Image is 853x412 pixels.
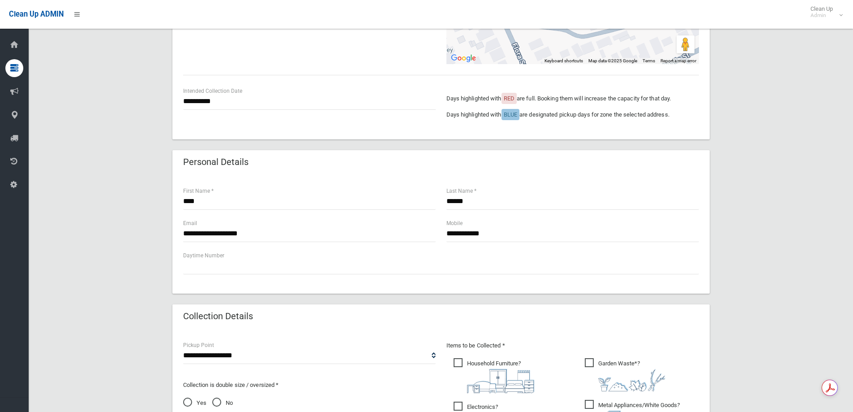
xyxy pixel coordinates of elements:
img: 4fd8a5c772b2c999c83690221e5242e0.png [598,369,665,391]
p: Days highlighted with are designated pickup days for zone the selected address. [446,109,699,120]
small: Admin [810,12,833,19]
p: Collection is double size / oversized * [183,380,436,390]
span: Garden Waste* [585,358,665,391]
i: ? [467,360,534,393]
header: Personal Details [172,153,259,171]
button: Keyboard shortcuts [544,58,583,64]
span: Household Furniture [454,358,534,393]
span: RED [504,95,514,102]
span: BLUE [504,111,517,118]
a: Terms (opens in new tab) [643,58,655,63]
span: Clean Up [806,5,842,19]
span: Map data ©2025 Google [588,58,637,63]
a: Report a map error [660,58,696,63]
header: Collection Details [172,308,264,325]
a: Open this area in Google Maps (opens a new window) [449,52,478,64]
img: Google [449,52,478,64]
p: Days highlighted with are full. Booking them will increase the capacity for that day. [446,93,699,104]
span: Clean Up ADMIN [9,10,64,18]
button: Drag Pegman onto the map to open Street View [677,35,694,53]
span: Yes [183,398,206,408]
p: Items to be Collected * [446,340,699,351]
span: No [212,398,233,408]
i: ? [598,360,665,391]
img: aa9efdbe659d29b613fca23ba79d85cb.png [467,369,534,393]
